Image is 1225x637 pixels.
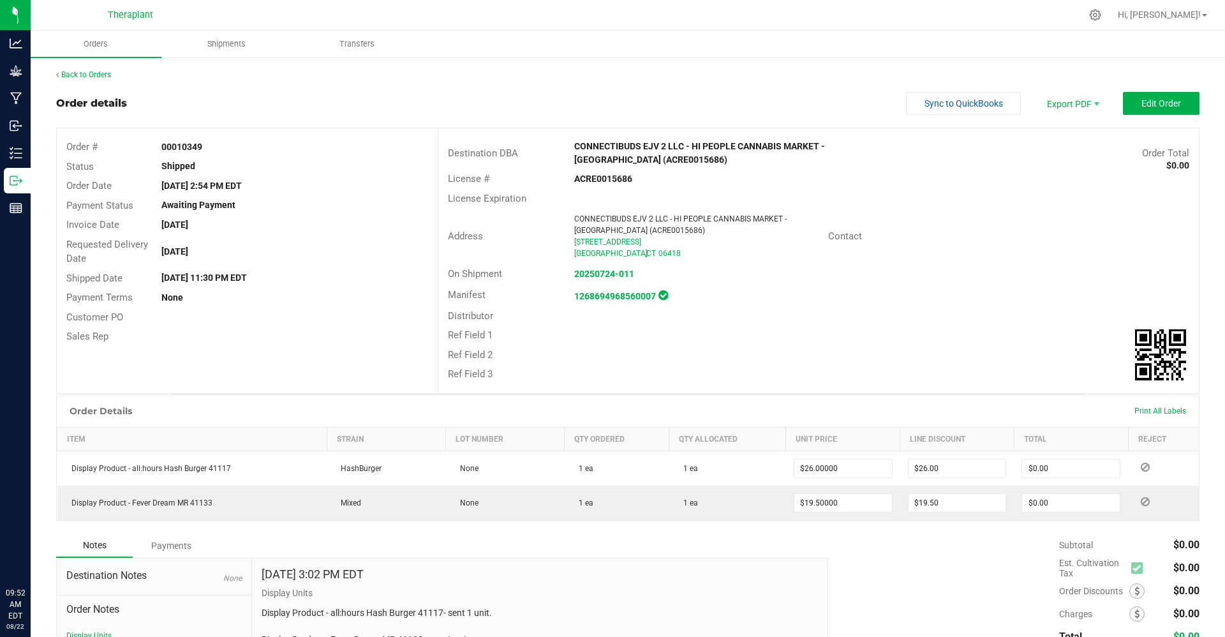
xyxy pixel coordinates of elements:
[10,37,22,50] inline-svg: Analytics
[161,200,235,210] strong: Awaiting Payment
[1173,539,1199,551] span: $0.00
[446,427,565,451] th: Lot Number
[262,587,818,600] p: Display Units
[1173,562,1199,574] span: $0.00
[10,147,22,160] inline-svg: Inventory
[448,310,493,322] span: Distributor
[1034,92,1110,115] li: Export PDF
[574,269,634,279] a: 20250724-011
[677,464,698,473] span: 1 ea
[572,498,593,507] span: 1 ea
[1123,92,1199,115] button: Edit Order
[574,174,632,184] strong: ACRE0015686
[1134,407,1186,416] span: Print All Labels
[1173,585,1199,597] span: $0.00
[223,574,242,583] span: None
[66,568,242,583] span: Destination Notes
[108,10,153,20] span: Theraplant
[1136,463,1155,471] span: Reject Inventory
[1166,160,1189,170] strong: $0.00
[161,181,242,191] strong: [DATE] 2:54 PM EDT
[65,464,231,473] span: Display Product - all:hours Hash Burger 41117
[1135,329,1186,380] qrcode: 00010349
[1173,608,1199,620] span: $0.00
[448,173,489,184] span: License #
[66,273,122,284] span: Shipped Date
[1022,494,1120,512] input: 0
[574,141,825,165] strong: CONNECTIBUDS EJV 2 LLC - HI PEOPLE CANNABIS MARKET - [GEOGRAPHIC_DATA] (ACRE0015686)
[794,460,892,477] input: 0
[66,161,94,172] span: Status
[900,427,1014,451] th: Line Discount
[56,70,111,79] a: Back to Orders
[454,464,479,473] span: None
[1142,147,1189,159] span: Order Total
[786,427,900,451] th: Unit Price
[1022,460,1120,477] input: 0
[574,214,787,235] span: CONNECTIBUDS EJV 2 LLC - HI PEOPLE CANNABIS MARKET - [GEOGRAPHIC_DATA] (ACRE0015686)
[1128,427,1199,451] th: Reject
[1014,427,1128,451] th: Total
[1131,559,1148,576] span: Calculate cultivation tax
[565,427,669,451] th: Qty Ordered
[448,268,502,280] span: On Shipment
[57,427,327,451] th: Item
[327,427,445,451] th: Strain
[322,38,392,50] span: Transfers
[572,464,593,473] span: 1 ea
[13,535,51,573] iframe: Resource center
[1136,498,1155,506] span: Reject Inventory
[646,249,656,258] span: CT
[658,289,668,302] span: In Sync
[70,406,132,416] h1: Order Details
[645,249,646,258] span: ,
[66,180,112,191] span: Order Date
[161,161,195,171] strong: Shipped
[909,494,1006,512] input: 0
[66,292,133,303] span: Payment Terms
[292,31,422,57] a: Transfers
[262,568,364,581] h4: [DATE] 3:02 PM EDT
[161,246,188,257] strong: [DATE]
[161,142,202,152] strong: 00010349
[133,534,209,557] div: Payments
[448,349,493,361] span: Ref Field 2
[56,96,127,111] div: Order details
[66,239,148,265] span: Requested Delivery Date
[1059,540,1093,550] span: Subtotal
[574,237,641,246] span: [STREET_ADDRESS]
[66,602,242,617] span: Order Notes
[334,464,382,473] span: HashBurger
[10,202,22,214] inline-svg: Reports
[1087,9,1103,21] div: Manage settings
[448,147,518,159] span: Destination DBA
[574,291,656,301] strong: 1268694968560007
[66,331,108,342] span: Sales Rep
[448,368,493,380] span: Ref Field 3
[1059,609,1129,619] span: Charges
[658,249,681,258] span: 06418
[10,174,22,187] inline-svg: Outbound
[10,92,22,105] inline-svg: Manufacturing
[56,534,133,558] div: Notes
[828,230,862,242] span: Contact
[190,38,263,50] span: Shipments
[10,64,22,77] inline-svg: Grow
[1118,10,1201,20] span: Hi, [PERSON_NAME]!
[454,498,479,507] span: None
[66,311,123,323] span: Customer PO
[334,498,361,507] span: Mixed
[448,329,493,341] span: Ref Field 1
[6,587,25,622] p: 09:52 AM EDT
[66,38,125,50] span: Orders
[448,289,486,301] span: Manifest
[677,498,698,507] span: 1 ea
[66,219,119,230] span: Invoice Date
[448,230,483,242] span: Address
[448,193,526,204] span: License Expiration
[906,92,1021,115] button: Sync to QuickBooks
[161,220,188,230] strong: [DATE]
[1135,329,1186,380] img: Scan me!
[1141,98,1181,109] span: Edit Order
